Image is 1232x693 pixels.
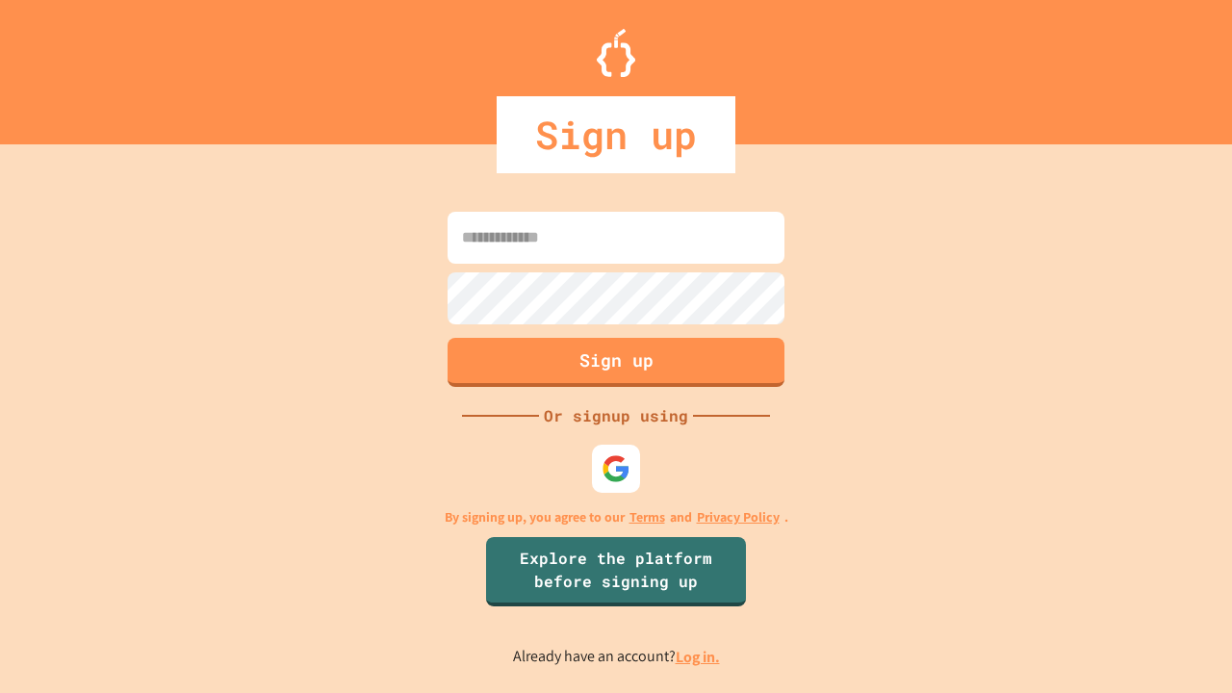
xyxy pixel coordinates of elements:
[676,647,720,667] a: Log in.
[539,404,693,427] div: Or signup using
[1072,532,1213,614] iframe: chat widget
[602,454,630,483] img: google-icon.svg
[486,537,746,606] a: Explore the platform before signing up
[629,507,665,527] a: Terms
[597,29,635,77] img: Logo.svg
[697,507,780,527] a: Privacy Policy
[513,645,720,669] p: Already have an account?
[448,338,784,387] button: Sign up
[445,507,788,527] p: By signing up, you agree to our and .
[1151,616,1213,674] iframe: chat widget
[497,96,735,173] div: Sign up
